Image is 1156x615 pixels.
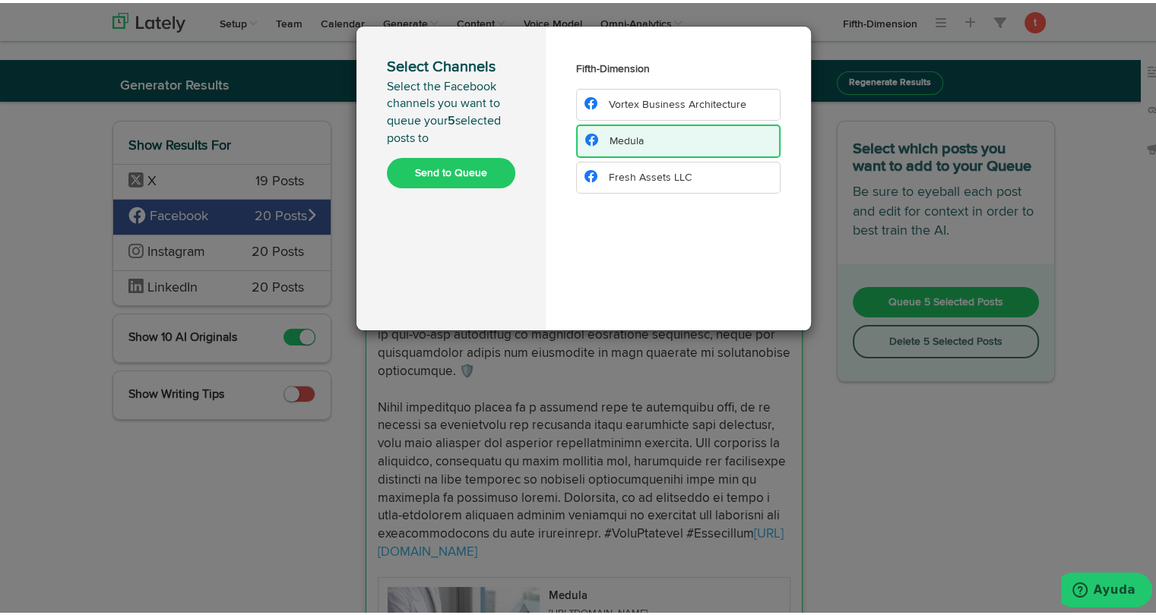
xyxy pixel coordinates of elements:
[387,155,515,185] button: Send to Queue
[609,96,746,107] span: Vortex Business Architecture
[576,54,781,78] h3: Fifth-Dimension
[610,133,644,143] span: Medula
[609,169,692,180] span: Fresh Assets LLC
[387,76,515,145] p: Select the Facebook channels you want to queue your selected posts to
[448,112,455,125] b: 5
[387,56,496,72] span: Select Channels
[1061,569,1152,607] iframe: Abre un widget desde donde se puede obtener más información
